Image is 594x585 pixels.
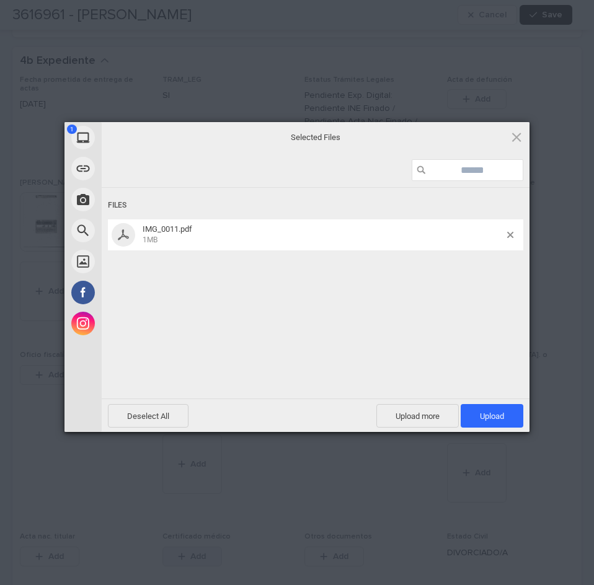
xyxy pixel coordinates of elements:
[64,277,213,308] div: Facebook
[376,404,459,428] span: Upload more
[64,122,213,153] div: My Device
[143,235,157,244] span: 1MB
[64,153,213,184] div: Link (URL)
[480,411,504,421] span: Upload
[108,404,188,428] span: Deselect All
[64,184,213,215] div: Take Photo
[192,132,440,143] span: Selected Files
[108,194,523,217] div: Files
[64,215,213,246] div: Web Search
[64,308,213,339] div: Instagram
[461,404,523,428] span: Upload
[139,224,507,245] span: IMG_0011.pdf
[510,130,523,144] span: Click here or hit ESC to close picker
[64,246,213,277] div: Unsplash
[143,224,192,234] span: IMG_0011.pdf
[67,125,77,134] span: 1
